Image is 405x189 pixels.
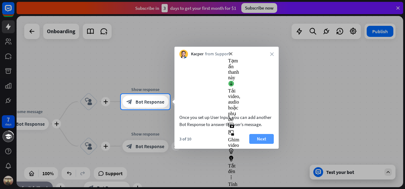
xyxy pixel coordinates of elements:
[179,136,191,142] div: 3 of 10
[5,2,23,21] button: Open LiveChat chat widget
[249,134,274,144] button: Next
[191,51,204,57] span: Kacper
[270,52,274,56] i: close
[179,114,274,128] div: Once you set up User Input, you can add another Bot Response to answer the user’s message.
[136,99,164,105] span: Bot Response
[126,99,132,105] i: block_bot_response
[205,51,230,57] span: from Support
